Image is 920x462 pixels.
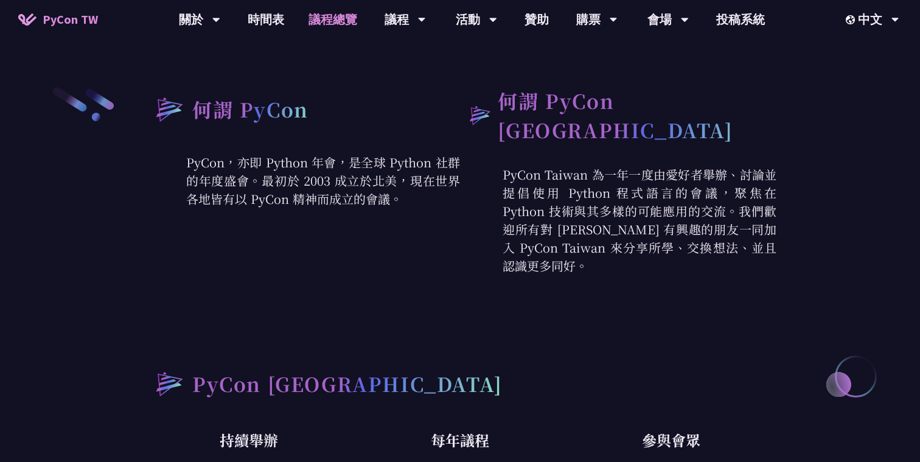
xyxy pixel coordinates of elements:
[43,10,98,29] span: PyCon TW
[144,360,192,407] img: heading-bullet
[565,428,776,452] p: 參與會眾
[18,13,37,26] img: Home icon of PyCon TW 2025
[460,97,498,133] img: heading-bullet
[498,86,776,144] h2: 何謂 PyCon [GEOGRAPHIC_DATA]
[144,86,192,132] img: heading-bullet
[192,94,308,124] h2: 何謂 PyCon
[460,166,776,275] p: PyCon Taiwan 為一年一度由愛好者舉辦、討論並提倡使用 Python 程式語言的會議，聚焦在 Python 技術與其多樣的可能應用的交流。我們歡迎所有對 [PERSON_NAME] 有...
[846,15,858,24] img: Locale Icon
[144,153,460,208] p: PyCon，亦即 Python 年會，是全球 Python 社群的年度盛會。最初於 2003 成立於北美，現在世界各地皆有以 PyCon 精神而成立的會議。
[144,428,355,452] p: 持續舉辦
[6,4,110,35] a: PyCon TW
[355,428,566,452] p: 每年議程
[192,369,503,398] h2: PyCon [GEOGRAPHIC_DATA]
